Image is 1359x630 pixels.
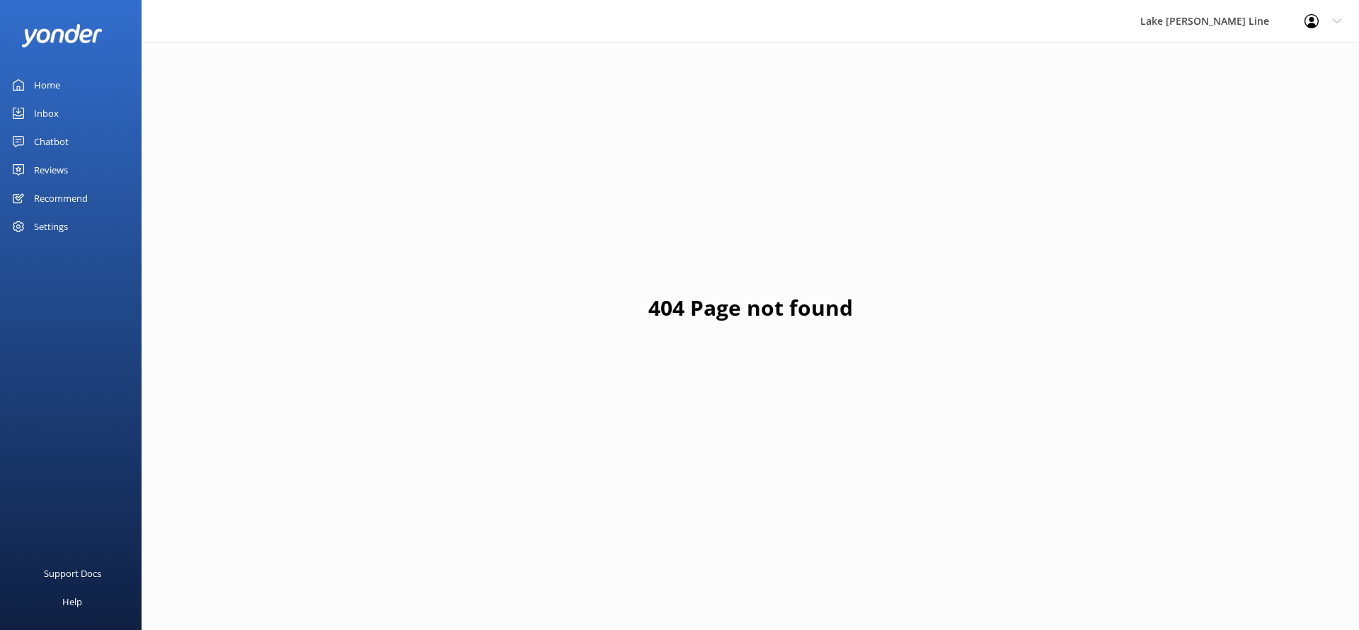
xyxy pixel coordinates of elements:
[34,184,88,212] div: Recommend
[44,559,101,588] div: Support Docs
[34,212,68,241] div: Settings
[34,127,69,156] div: Chatbot
[34,156,68,184] div: Reviews
[648,291,853,325] h1: 404 Page not found
[34,71,60,99] div: Home
[62,588,82,616] div: Help
[34,99,59,127] div: Inbox
[21,24,103,47] img: yonder-white-logo.png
